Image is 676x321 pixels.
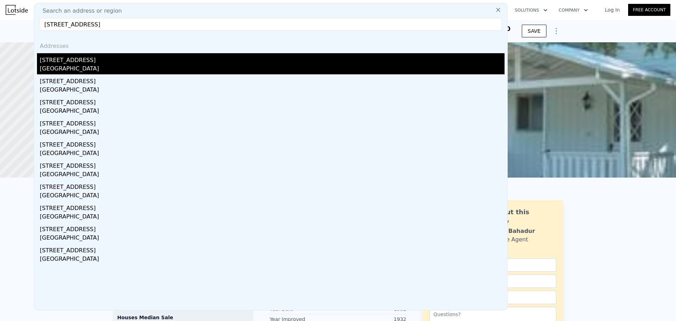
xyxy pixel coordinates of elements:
[40,107,505,117] div: [GEOGRAPHIC_DATA]
[553,4,594,17] button: Company
[6,5,28,15] img: Lotside
[40,201,505,212] div: [STREET_ADDRESS]
[40,159,505,170] div: [STREET_ADDRESS]
[40,255,505,265] div: [GEOGRAPHIC_DATA]
[40,170,505,180] div: [GEOGRAPHIC_DATA]
[40,243,505,255] div: [STREET_ADDRESS]
[40,149,505,159] div: [GEOGRAPHIC_DATA]
[628,4,670,16] a: Free Account
[549,24,563,38] button: Show Options
[478,207,556,227] div: Ask about this property
[509,4,553,17] button: Solutions
[596,6,628,13] a: Log In
[37,7,122,15] span: Search an address or region
[40,222,505,234] div: [STREET_ADDRESS]
[40,86,505,95] div: [GEOGRAPHIC_DATA]
[40,18,502,31] input: Enter an address, city, region, neighborhood or zip code
[40,64,505,74] div: [GEOGRAPHIC_DATA]
[40,234,505,243] div: [GEOGRAPHIC_DATA]
[40,138,505,149] div: [STREET_ADDRESS]
[40,128,505,138] div: [GEOGRAPHIC_DATA]
[40,191,505,201] div: [GEOGRAPHIC_DATA]
[40,74,505,86] div: [STREET_ADDRESS]
[117,314,249,321] div: Houses Median Sale
[40,95,505,107] div: [STREET_ADDRESS]
[522,25,546,37] button: SAVE
[40,117,505,128] div: [STREET_ADDRESS]
[478,227,535,235] div: Siddhant Bahadur
[37,36,505,53] div: Addresses
[40,180,505,191] div: [STREET_ADDRESS]
[40,212,505,222] div: [GEOGRAPHIC_DATA]
[40,53,505,64] div: [STREET_ADDRESS]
